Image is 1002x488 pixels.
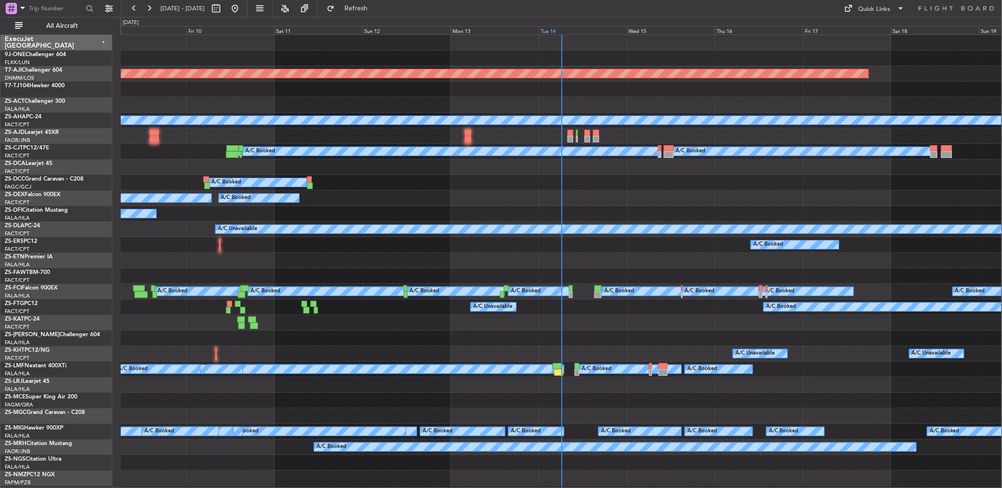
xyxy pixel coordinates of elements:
[5,456,61,462] a: ZS-NGSCitation Ultra
[5,472,55,478] a: ZS-NMZPC12 NGX
[685,284,715,298] div: A/C Booked
[5,401,33,408] a: FAGM/QRA
[803,26,891,34] div: Fri 17
[5,456,25,462] span: ZS-NGS
[409,284,439,298] div: A/C Booked
[676,144,706,158] div: A/C Booked
[5,285,58,291] a: ZS-FCIFalcon 900EX
[5,114,26,120] span: ZS-AHA
[5,114,42,120] a: ZS-AHAPC-24
[5,347,25,353] span: ZS-KHT
[5,347,50,353] a: ZS-KHTPC12/NG
[5,83,65,89] a: T7-TJ104Hawker 4000
[123,19,139,27] div: [DATE]
[5,332,59,338] span: ZS-[PERSON_NAME]
[5,323,29,331] a: FACT/CPT
[10,18,102,33] button: All Aircraft
[5,192,25,198] span: ZS-DEX
[29,1,83,16] input: Trip Number
[539,26,627,34] div: Tue 14
[5,432,30,439] a: FALA/HLA
[859,5,891,14] div: Quick Links
[5,223,25,229] span: ZS-DLA
[5,410,85,415] a: ZS-MGCGrand Caravan - C208
[5,308,29,315] a: FACT/CPT
[5,370,30,377] a: FALA/HLA
[317,440,346,454] div: A/C Booked
[687,362,717,376] div: A/C Booked
[5,316,24,322] span: ZS-KAT
[511,424,541,438] div: A/C Booked
[322,1,379,16] button: Refresh
[5,463,30,471] a: FALA/HLA
[5,425,24,431] span: ZS-MIG
[336,5,376,12] span: Refresh
[5,176,83,182] a: ZS-DCCGrand Caravan - C208
[5,285,22,291] span: ZS-FCI
[687,424,717,438] div: A/C Booked
[5,74,34,82] a: DNMM/LOS
[5,192,60,198] a: ZS-DEXFalcon 900EX
[144,424,174,438] div: A/C Booked
[5,52,66,58] a: 9J-ONEChallenger 604
[5,270,50,275] a: ZS-FAWTBM-700
[211,175,241,190] div: A/C Booked
[769,424,799,438] div: A/C Booked
[5,121,29,128] a: FACT/CPT
[5,355,29,362] a: FACT/CPT
[715,26,803,34] div: Thu 16
[5,59,30,66] a: FLKK/LUN
[473,300,512,314] div: A/C Unavailable
[5,130,59,135] a: ZS-AJDLearjet 45XR
[955,284,985,298] div: A/C Booked
[5,83,29,89] span: T7-TJ104
[5,145,23,151] span: ZS-CJT
[5,472,26,478] span: ZS-NMZ
[5,441,26,447] span: ZS-MRH
[245,144,275,158] div: A/C Booked
[5,379,50,384] a: ZS-LRJLearjet 45
[5,254,25,260] span: ZS-ETN
[5,67,22,73] span: T7-AJI
[5,239,37,244] a: ZS-ERSPC12
[5,215,30,222] a: FALA/HLA
[250,284,280,298] div: A/C Booked
[5,145,49,151] a: ZS-CJTPC12/47E
[5,207,68,213] a: ZS-DFICitation Mustang
[5,239,24,244] span: ZS-ERS
[5,254,53,260] a: ZS-ETNPremier IA
[5,183,31,190] a: FAGC/GCJ
[5,137,30,144] a: FAOR/JNB
[582,362,611,376] div: A/C Booked
[5,301,24,306] span: ZS-FTG
[627,26,715,34] div: Wed 15
[362,26,451,34] div: Sun 12
[229,424,259,438] div: A/C Booked
[158,284,187,298] div: A/C Booked
[5,448,30,455] a: FAOR/JNB
[5,363,25,369] span: ZS-LMF
[423,424,452,438] div: A/C Booked
[5,316,40,322] a: ZS-KATPC-24
[5,441,72,447] a: ZS-MRHCitation Mustang
[765,284,794,298] div: A/C Booked
[98,26,186,34] div: Thu 9
[5,261,30,268] a: FALA/HLA
[25,23,100,29] span: All Aircraft
[5,161,25,166] span: ZS-DCA
[5,207,22,213] span: ZS-DFI
[5,176,25,182] span: ZS-DCC
[5,394,25,400] span: ZS-MCE
[5,270,26,275] span: ZS-FAW
[5,168,29,175] a: FACT/CPT
[5,230,29,237] a: FACT/CPT
[186,26,275,34] div: Fri 10
[5,301,38,306] a: ZS-FTGPC12
[735,347,775,361] div: A/C Unavailable
[930,424,960,438] div: A/C Booked
[5,410,26,415] span: ZS-MGC
[160,4,205,13] span: [DATE] - [DATE]
[604,284,634,298] div: A/C Booked
[5,152,29,159] a: FACT/CPT
[840,1,910,16] button: Quick Links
